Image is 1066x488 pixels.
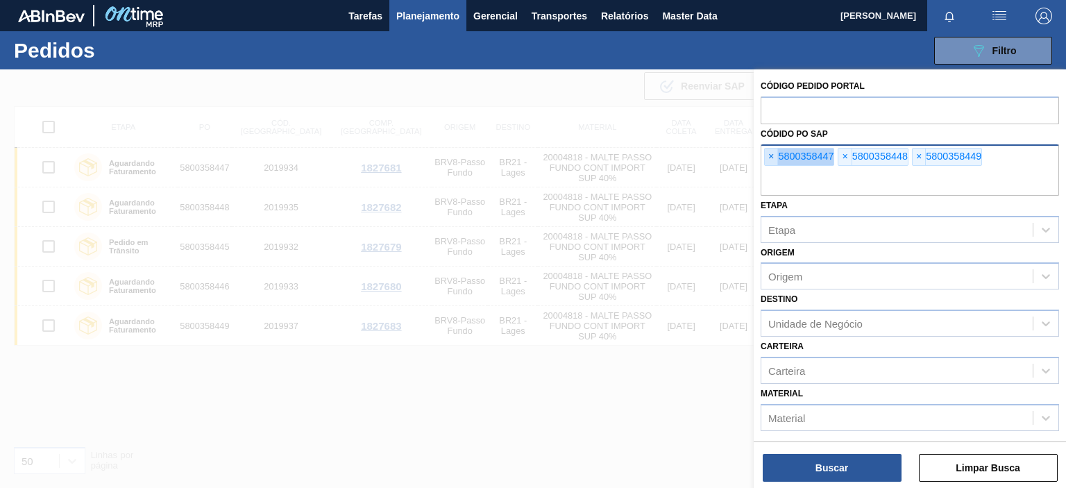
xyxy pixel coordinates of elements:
label: Origem [761,248,795,258]
div: Origem [768,271,802,283]
label: Código Pedido Portal [761,81,865,91]
div: 5800358449 [912,148,982,166]
button: Filtro [934,37,1052,65]
h1: Pedidos [14,42,213,58]
label: Códido PO SAP [761,129,828,139]
img: userActions [991,8,1008,24]
span: × [838,149,852,165]
img: Logout [1035,8,1052,24]
span: Master Data [662,8,717,24]
span: × [765,149,778,165]
label: Material [761,389,803,398]
div: Carteira [768,364,805,376]
div: 5800358448 [838,148,908,166]
label: Carteira [761,342,804,351]
label: Destino [761,294,797,304]
span: Planejamento [396,8,459,24]
div: Material [768,412,805,423]
span: Tarefas [348,8,382,24]
span: Filtro [992,45,1017,56]
img: TNhmsLtSVTkK8tSr43FrP2fwEKptu5GPRR3wAAAABJRU5ErkJggg== [18,10,85,22]
span: Gerencial [473,8,518,24]
div: Unidade de Negócio [768,318,863,330]
span: Transportes [532,8,587,24]
button: Notificações [927,6,972,26]
label: Etapa [761,201,788,210]
span: × [913,149,926,165]
div: 5800358447 [764,148,834,166]
div: Etapa [768,224,795,235]
span: Relatórios [601,8,648,24]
